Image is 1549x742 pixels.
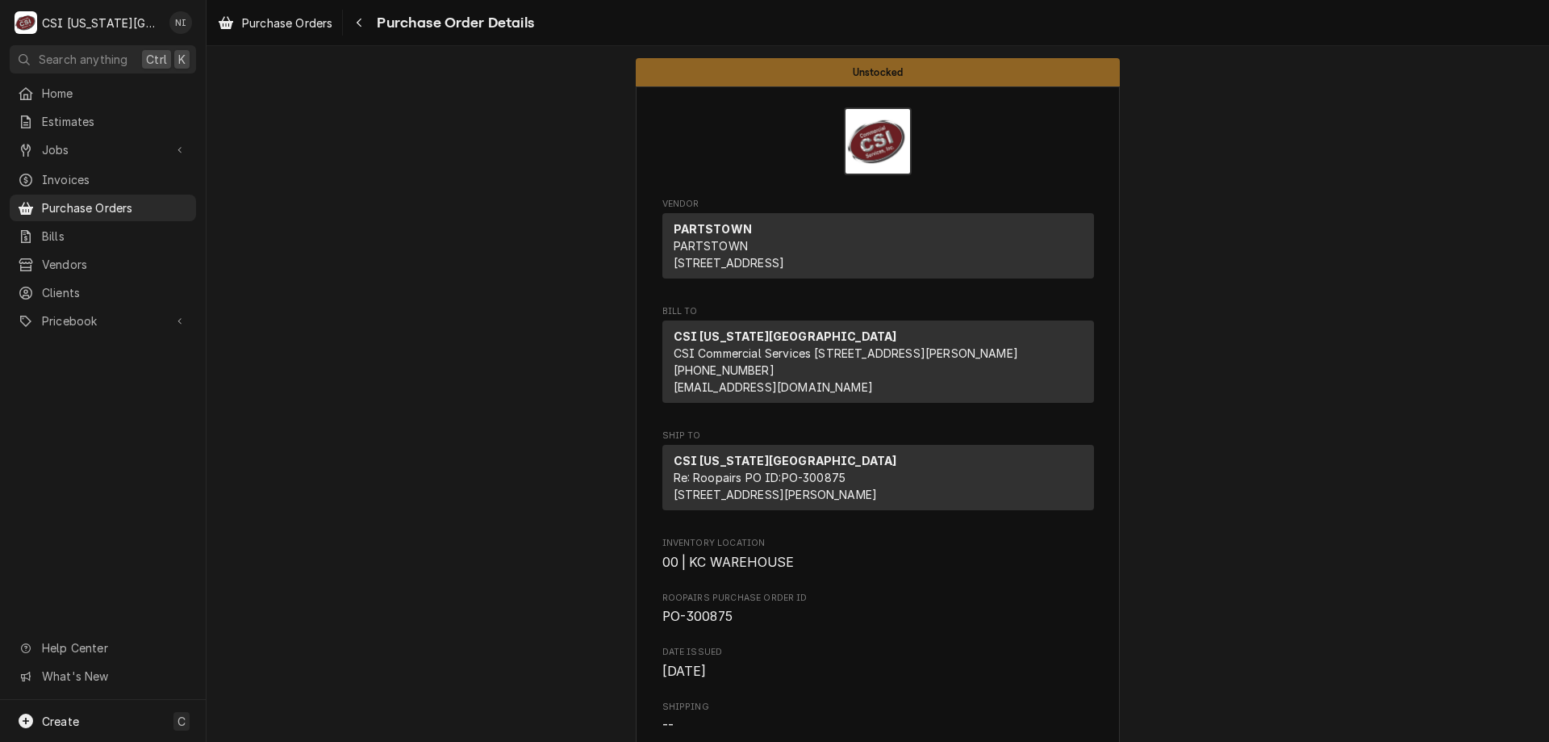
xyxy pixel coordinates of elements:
[662,213,1094,279] div: Vendor
[10,136,196,163] a: Go to Jobs
[42,85,188,102] span: Home
[844,107,912,175] img: Logo
[39,51,127,68] span: Search anything
[662,430,1094,518] div: Purchase Order Ship To
[42,668,186,685] span: What's New
[853,67,903,78] span: Unstocked
[662,305,1094,410] div: Purchase Order Bill To
[10,279,196,306] a: Clients
[242,15,332,31] span: Purchase Orders
[662,321,1094,409] div: Bill To
[10,251,196,278] a: Vendors
[662,555,795,570] span: 00 | KC WAREHOUSE
[15,11,37,34] div: CSI Kansas City's Avatar
[42,256,188,273] span: Vendors
[10,166,196,193] a: Invoices
[674,222,752,236] strong: PARTSTOWN
[674,239,785,270] span: PARTSTOWN [STREET_ADDRESS]
[10,195,196,221] a: Purchase Orders
[662,592,1094,605] span: Roopairs Purchase Order ID
[10,45,196,73] button: Search anythingCtrlK
[42,199,188,216] span: Purchase Orders
[662,607,1094,627] span: Roopairs Purchase Order ID
[211,10,339,36] a: Purchase Orders
[662,213,1094,285] div: Vendor
[662,701,1094,714] span: Shipping
[10,108,196,135] a: Estimates
[42,639,186,656] span: Help Center
[662,718,674,733] span: --
[636,58,1120,86] div: Status
[42,228,188,245] span: Bills
[662,592,1094,627] div: Roopairs Purchase Order ID
[10,223,196,249] a: Bills
[42,284,188,301] span: Clients
[177,713,186,730] span: C
[662,198,1094,211] span: Vendor
[169,11,192,34] div: NI
[146,51,167,68] span: Ctrl
[662,553,1094,572] span: Inventory Location
[662,430,1094,442] span: Ship To
[674,363,774,377] a: [PHONE_NUMBER]
[662,664,707,679] span: [DATE]
[662,445,1094,510] div: Ship To
[662,198,1094,286] div: Purchase Order Vendor
[662,537,1094,572] div: Inventory Location
[42,171,188,188] span: Invoices
[662,321,1094,403] div: Bill To
[42,312,164,329] span: Pricebook
[42,715,79,728] span: Create
[346,10,372,36] button: Navigate back
[674,488,878,501] span: [STREET_ADDRESS][PERSON_NAME]
[674,329,897,343] strong: CSI [US_STATE][GEOGRAPHIC_DATA]
[178,51,186,68] span: K
[372,12,534,34] span: Purchase Order Details
[10,80,196,107] a: Home
[10,635,196,661] a: Go to Help Center
[42,15,161,31] div: CSI [US_STATE][GEOGRAPHIC_DATA]
[42,113,188,130] span: Estimates
[662,537,1094,550] span: Inventory Location
[662,445,1094,517] div: Ship To
[10,308,196,334] a: Go to Pricebook
[674,380,873,394] a: [EMAIL_ADDRESS][DOMAIN_NAME]
[10,663,196,690] a: Go to What's New
[662,646,1094,681] div: Date Issued
[674,471,846,484] span: Re: Roopairs PO ID: PO-300875
[662,662,1094,681] span: Date Issued
[674,346,1018,360] span: CSI Commercial Services [STREET_ADDRESS][PERSON_NAME]
[662,305,1094,318] span: Bill To
[15,11,37,34] div: C
[169,11,192,34] div: Nate Ingram's Avatar
[662,646,1094,659] span: Date Issued
[674,454,897,467] strong: CSI [US_STATE][GEOGRAPHIC_DATA]
[42,141,164,158] span: Jobs
[662,609,733,624] span: PO-300875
